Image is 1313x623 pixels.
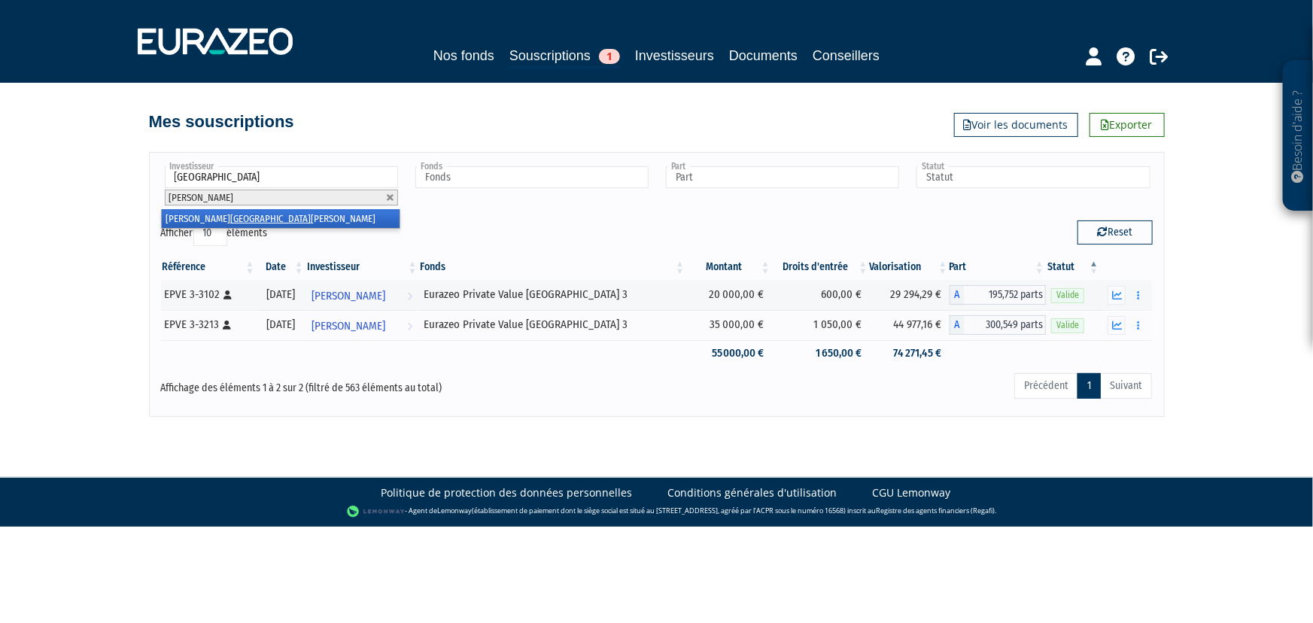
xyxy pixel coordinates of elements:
button: Reset [1077,220,1153,245]
a: [PERSON_NAME] [305,280,419,310]
em: [GEOGRAPHIC_DATA] [231,213,312,224]
li: [PERSON_NAME] [PERSON_NAME] [162,209,400,228]
th: Part: activer pour trier la colonne par ordre croissant [950,254,1047,280]
th: Investisseur: activer pour trier la colonne par ordre croissant [305,254,419,280]
label: Afficher éléments [161,220,268,246]
div: Affichage des éléments 1 à 2 sur 2 (filtré de 563 éléments au total) [161,372,561,396]
img: logo-lemonway.png [347,504,405,519]
a: Souscriptions1 [509,45,620,68]
div: A - Eurazeo Private Value Europe 3 [950,315,1047,335]
a: Exporter [1090,113,1165,137]
th: Droits d'entrée: activer pour trier la colonne par ordre croissant [772,254,870,280]
i: Voir l'investisseur [408,312,413,340]
span: 300,549 parts [965,315,1047,335]
td: 20 000,00 € [686,280,772,310]
a: Registre des agents financiers (Regafi) [876,506,995,515]
th: Montant: activer pour trier la colonne par ordre croissant [686,254,772,280]
i: [Français] Personne physique [224,290,233,299]
a: Voir les documents [954,113,1078,137]
a: Documents [729,45,798,66]
td: 74 271,45 € [870,340,950,366]
h4: Mes souscriptions [149,113,294,131]
td: 55 000,00 € [686,340,772,366]
td: 1 050,00 € [772,310,870,340]
span: 195,752 parts [965,285,1047,305]
img: 1732889491-logotype_eurazeo_blanc_rvb.png [138,28,293,55]
a: CGU Lemonway [873,485,951,500]
span: [PERSON_NAME] [169,192,234,203]
div: [DATE] [262,287,300,302]
div: Eurazeo Private Value [GEOGRAPHIC_DATA] 3 [424,287,682,302]
td: 29 294,29 € [870,280,950,310]
span: Valide [1051,318,1084,333]
span: Valide [1051,288,1084,302]
a: Nos fonds [433,45,494,66]
select: Afficheréléments [193,220,227,246]
a: 1 [1077,373,1101,399]
span: 1 [599,49,620,64]
span: A [950,285,965,305]
th: Date: activer pour trier la colonne par ordre croissant [257,254,305,280]
span: [PERSON_NAME] [312,282,385,310]
th: Référence : activer pour trier la colonne par ordre croissant [161,254,257,280]
p: Besoin d'aide ? [1290,68,1307,204]
div: EPVE 3-3102 [165,287,251,302]
div: A - Eurazeo Private Value Europe 3 [950,285,1047,305]
a: Investisseurs [635,45,714,66]
td: 44 977,16 € [870,310,950,340]
th: Valorisation: activer pour trier la colonne par ordre croissant [870,254,950,280]
i: Voir l'investisseur [408,282,413,310]
a: Conditions générales d'utilisation [668,485,837,500]
div: EPVE 3-3213 [165,317,251,333]
a: Lemonway [437,506,472,515]
th: Statut : activer pour trier la colonne par ordre d&eacute;croissant [1046,254,1100,280]
div: [DATE] [262,317,300,333]
td: 1 650,00 € [772,340,870,366]
div: - Agent de (établissement de paiement dont le siège social est situé au [STREET_ADDRESS], agréé p... [15,504,1298,519]
span: A [950,315,965,335]
th: Fonds: activer pour trier la colonne par ordre croissant [419,254,687,280]
span: [PERSON_NAME] [312,312,385,340]
td: 600,00 € [772,280,870,310]
a: Politique de protection des données personnelles [381,485,633,500]
a: [PERSON_NAME] [305,310,419,340]
a: Conseillers [813,45,880,66]
td: 35 000,00 € [686,310,772,340]
div: Eurazeo Private Value [GEOGRAPHIC_DATA] 3 [424,317,682,333]
i: [Français] Personne physique [223,321,232,330]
